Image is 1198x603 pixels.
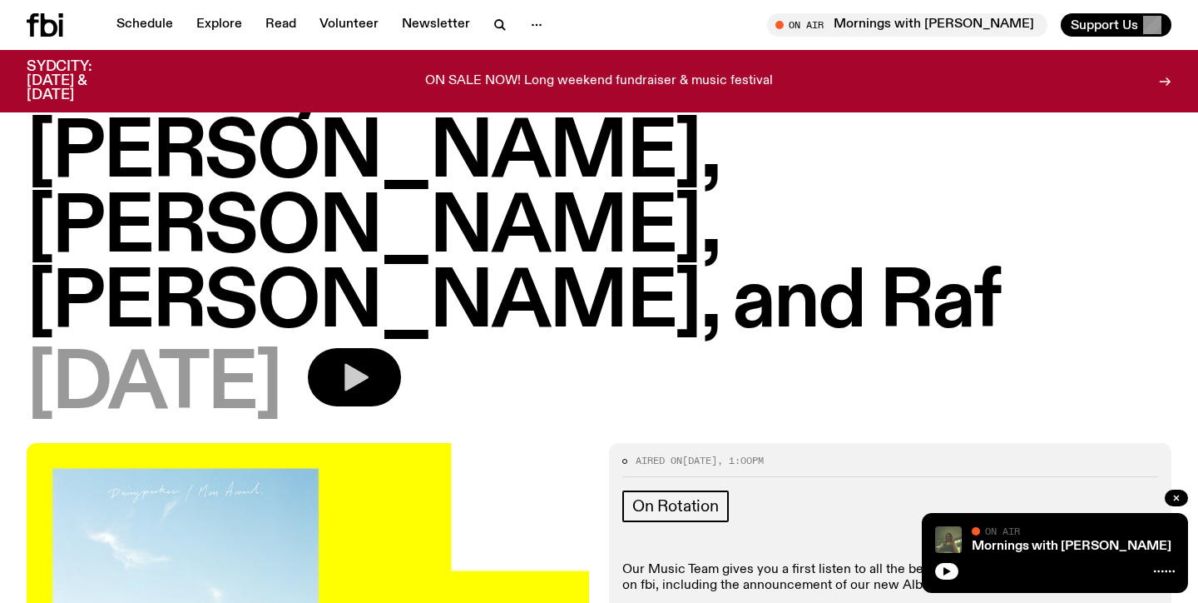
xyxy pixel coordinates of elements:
[622,491,729,522] a: On Rotation
[985,526,1020,536] span: On Air
[632,497,719,516] span: On Rotation
[106,13,183,37] a: Schedule
[255,13,306,37] a: Read
[309,13,389,37] a: Volunteer
[682,454,717,467] span: [DATE]
[425,74,773,89] p: ON SALE NOW! Long weekend fundraiser & music festival
[636,454,682,467] span: Aired on
[972,540,1171,553] a: Mornings with [PERSON_NAME]
[1061,13,1171,37] button: Support Us
[27,60,133,102] h3: SYDCITY: [DATE] & [DATE]
[935,526,962,553] img: Jim Kretschmer in a really cute outfit with cute braids, standing on a train holding up a peace s...
[622,562,1158,594] p: Our Music Team gives you a first listen to all the best new releases that you'll be hearing on fb...
[1071,17,1138,32] span: Support Us
[392,13,480,37] a: Newsletter
[27,348,281,423] span: [DATE]
[186,13,252,37] a: Explore
[717,454,764,467] span: , 1:00pm
[767,13,1047,37] button: On AirMornings with [PERSON_NAME]
[27,42,1171,341] h1: The Playlist with [PERSON_NAME], [PERSON_NAME], [PERSON_NAME], and Raf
